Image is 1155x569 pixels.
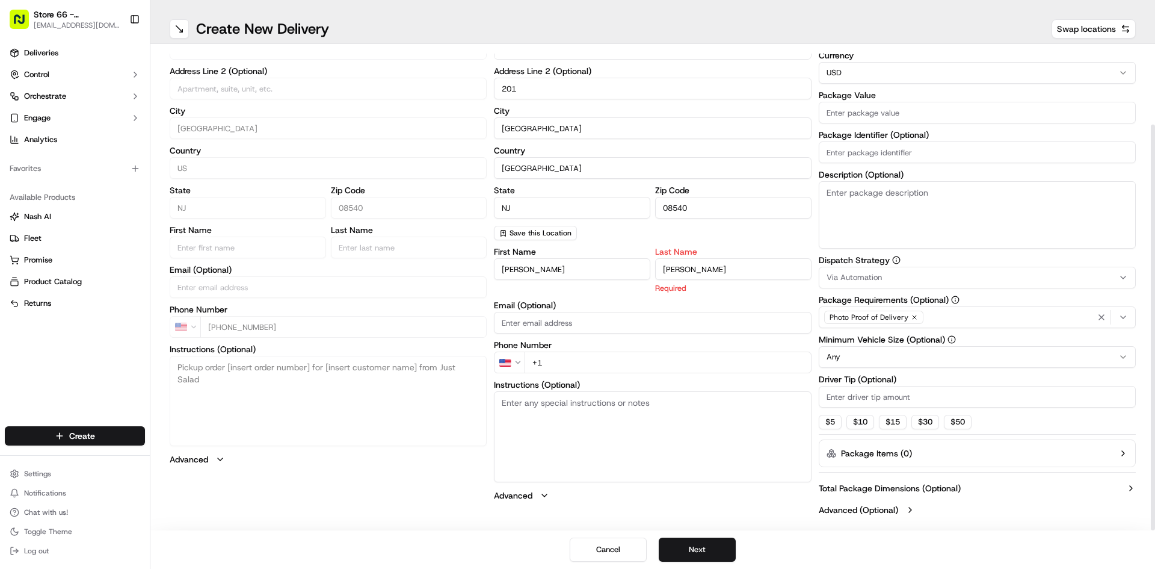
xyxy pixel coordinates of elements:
button: Save this Location [494,226,577,240]
a: Powered byPylon [85,204,146,213]
label: Last Name [655,247,812,256]
textarea: Pickup order [insert order number] for [insert customer name] from Just Salad [170,356,487,446]
span: Deliveries [24,48,58,58]
span: Fleet [24,233,42,244]
div: Available Products [5,188,145,207]
a: Nash AI [10,211,140,222]
label: State [494,186,650,194]
label: Email (Optional) [170,266,487,274]
a: Promise [10,255,140,266]
input: Enter email address [170,276,487,298]
img: Nash [12,12,36,36]
h1: Create New Delivery [196,19,329,39]
a: Fleet [10,233,140,244]
button: Package Items (0) [819,440,1136,467]
input: Enter first name [170,237,326,258]
span: Control [24,69,49,80]
button: Create [5,426,145,446]
span: Notifications [24,488,66,498]
span: Create [69,430,95,442]
a: Analytics [5,130,145,149]
button: Start new chat [205,119,219,133]
span: Toggle Theme [24,527,72,536]
div: 💻 [102,176,111,185]
input: Enter last name [655,258,812,280]
label: Phone Number [494,341,811,349]
input: Enter driver tip amount [819,386,1136,408]
button: $5 [819,415,842,429]
label: Country [494,146,811,155]
input: Enter country [170,157,487,179]
span: Product Catalog [24,276,82,287]
button: Package Requirements (Optional) [951,296,959,304]
label: Description (Optional) [819,170,1136,179]
a: 📗Knowledge Base [7,170,97,191]
span: Photo Proof of Delivery [830,312,908,322]
label: Advanced [494,490,532,502]
input: Enter zip code [331,197,487,219]
button: [EMAIL_ADDRESS][DOMAIN_NAME] [34,20,123,30]
input: Enter email address [494,312,811,334]
a: 💻API Documentation [97,170,198,191]
span: Engage [24,113,51,123]
span: API Documentation [114,175,193,187]
input: Enter phone number [200,316,487,338]
input: Enter package value [819,102,1136,123]
div: Start new chat [41,115,197,127]
button: Log out [5,543,145,559]
button: Total Package Dimensions (Optional) [819,482,1136,494]
button: Store 66 - [GEOGRAPHIC_DATA], [GEOGRAPHIC_DATA] ([GEOGRAPHIC_DATA]) (Just Salad) [34,8,123,20]
span: Settings [24,469,51,479]
label: First Name [170,226,326,234]
input: Enter last name [331,237,487,258]
label: Zip Code [655,186,812,194]
input: Got a question? Start typing here... [31,78,217,90]
a: Deliveries [5,43,145,63]
span: Chat with us! [24,508,68,517]
input: Enter state [170,197,326,219]
input: Enter zip code [655,197,812,219]
button: Returns [5,294,145,313]
label: Advanced [170,453,208,465]
button: Promise [5,250,145,270]
button: Photo Proof of Delivery [819,306,1136,328]
button: Minimum Vehicle Size (Optional) [947,335,956,344]
label: Advanced (Optional) [819,504,898,516]
button: Product Catalog [5,272,145,291]
label: City [170,107,487,115]
input: Enter state [494,197,650,219]
input: Enter package identifier [819,141,1136,163]
span: Returns [24,298,51,309]
input: Enter first name [494,258,650,280]
div: We're available if you need us! [41,127,152,137]
label: Zip Code [331,186,487,194]
button: Cancel [570,538,647,562]
button: $10 [846,415,874,429]
button: Toggle Theme [5,523,145,540]
input: Enter country [494,157,811,179]
button: Nash AI [5,207,145,226]
label: Country [170,146,487,155]
span: Log out [24,546,49,556]
label: Minimum Vehicle Size (Optional) [819,335,1136,344]
label: Address Line 2 (Optional) [494,67,811,75]
label: Dispatch Strategy [819,256,1136,264]
button: Fleet [5,229,145,248]
span: Knowledge Base [24,175,92,187]
button: Chat with us! [5,504,145,521]
button: $30 [911,415,939,429]
button: Next [659,538,736,562]
div: Favorites [5,159,145,178]
img: 1736555255976-a54dd68f-1ca7-489b-9aae-adbdc363a1c4 [12,115,34,137]
label: Package Value [819,91,1136,99]
button: $50 [944,415,972,429]
button: Dispatch Strategy [892,256,901,264]
label: Email (Optional) [494,301,811,309]
p: Required [655,282,812,294]
label: Driver Tip (Optional) [819,375,1136,384]
input: Apartment, suite, unit, etc. [170,78,487,99]
label: Last Name [331,226,487,234]
label: Currency [819,51,1136,60]
span: Via Automation [827,272,882,283]
input: Enter city [170,117,487,139]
